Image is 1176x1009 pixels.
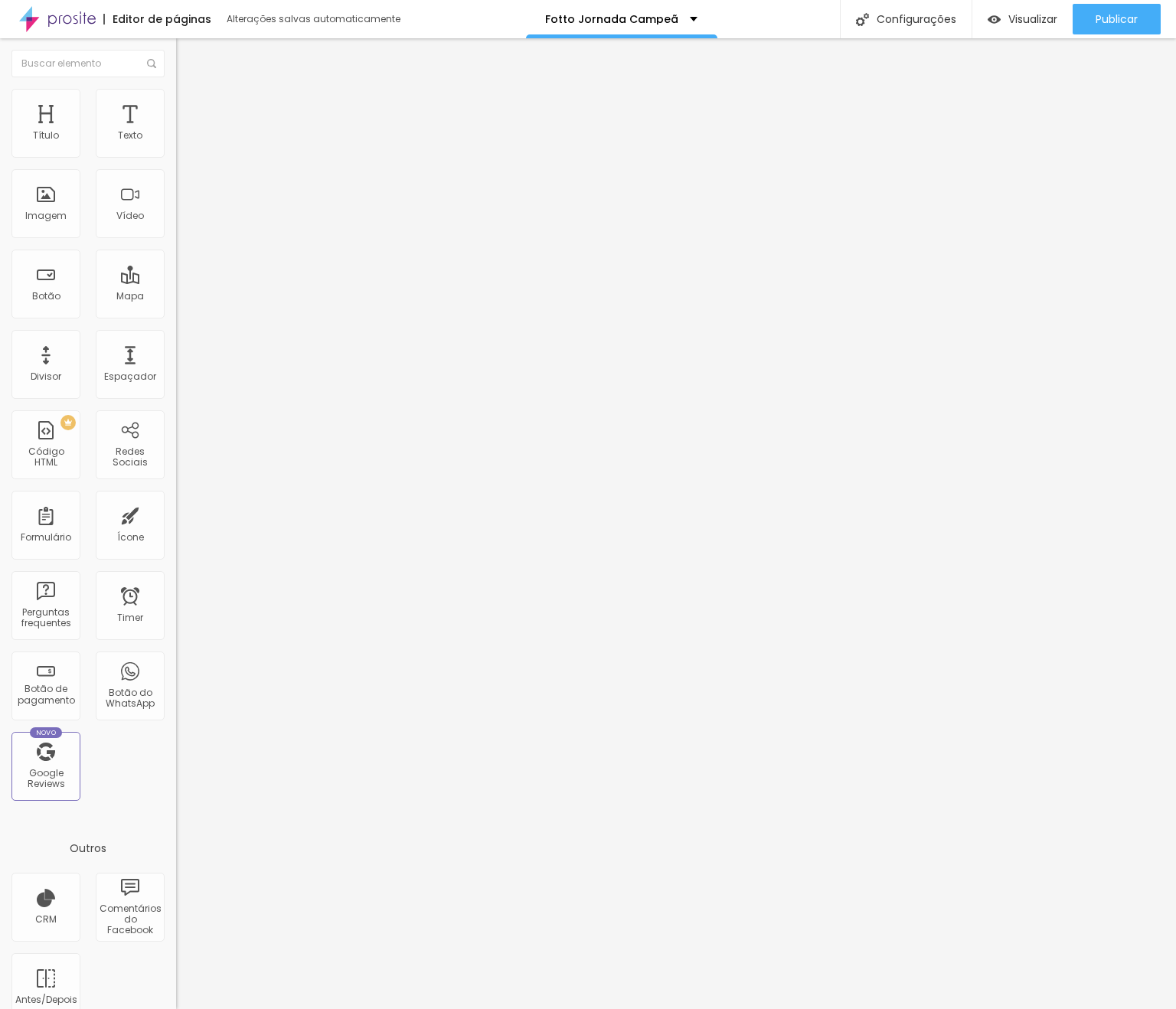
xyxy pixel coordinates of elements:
iframe: Editor [176,38,1176,1009]
div: Mapa [116,291,144,302]
div: Botão [32,291,60,302]
div: Botão do WhatsApp [100,687,160,710]
div: Redes Sociais [100,446,160,469]
div: Alterações salvas automaticamente [227,15,403,24]
button: Visualizar [972,4,1073,34]
div: Google Reviews [15,768,76,790]
div: Ícone [117,532,144,543]
div: Perguntas frequentes [15,607,76,629]
input: Buscar elemento [11,50,165,77]
img: Icone [856,13,869,26]
div: Novo [30,727,63,738]
div: Imagem [25,211,67,221]
div: Botão de pagamento [15,684,76,706]
span: Publicar [1096,13,1138,25]
div: Antes/Depois [15,994,76,1005]
div: CRM [35,914,57,925]
div: Texto [118,130,142,141]
div: Título [33,130,59,141]
img: view-1.svg [988,13,1001,26]
div: Comentários do Facebook [100,903,160,936]
div: Divisor [31,371,61,382]
img: Icone [147,59,156,68]
div: Vídeo [116,211,144,221]
button: Publicar [1073,4,1161,34]
div: Timer [117,612,143,623]
span: Visualizar [1008,13,1057,25]
p: Fotto Jornada Campeã [545,14,678,24]
div: Espaçador [104,371,156,382]
div: Editor de páginas [103,14,211,24]
div: Formulário [21,532,71,543]
div: Código HTML [15,446,76,469]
